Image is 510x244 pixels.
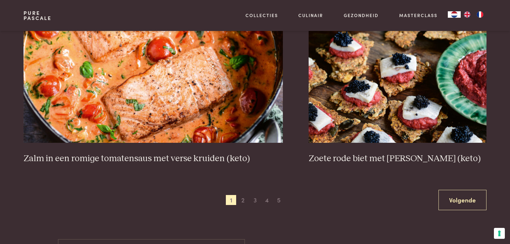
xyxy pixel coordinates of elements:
[250,195,260,205] span: 3
[262,195,272,205] span: 4
[309,153,486,164] h3: Zoete rode biet met [PERSON_NAME] (keto)
[309,14,486,143] img: Zoete rode biet met zure haring (keto)
[24,14,283,164] a: Zalm in een romige tomatensaus met verse kruiden (keto) Zalm in een romige tomatensaus met verse ...
[448,11,461,18] div: Language
[494,228,505,239] button: Uw voorkeuren voor toestemming voor trackingtechnologieën
[448,11,461,18] a: NL
[438,190,486,210] a: Volgende
[309,14,486,164] a: Zoete rode biet met zure haring (keto) Zoete rode biet met [PERSON_NAME] (keto)
[344,12,379,19] a: Gezondheid
[238,195,248,205] span: 2
[24,14,283,143] img: Zalm in een romige tomatensaus met verse kruiden (keto)
[298,12,323,19] a: Culinair
[274,195,284,205] span: 5
[448,11,486,18] aside: Language selected: Nederlands
[474,11,486,18] a: FR
[24,10,52,21] a: PurePascale
[461,11,474,18] a: EN
[226,195,236,205] span: 1
[461,11,486,18] ul: Language list
[24,153,283,164] h3: Zalm in een romige tomatensaus met verse kruiden (keto)
[399,12,438,19] a: Masterclass
[245,12,278,19] a: Collecties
